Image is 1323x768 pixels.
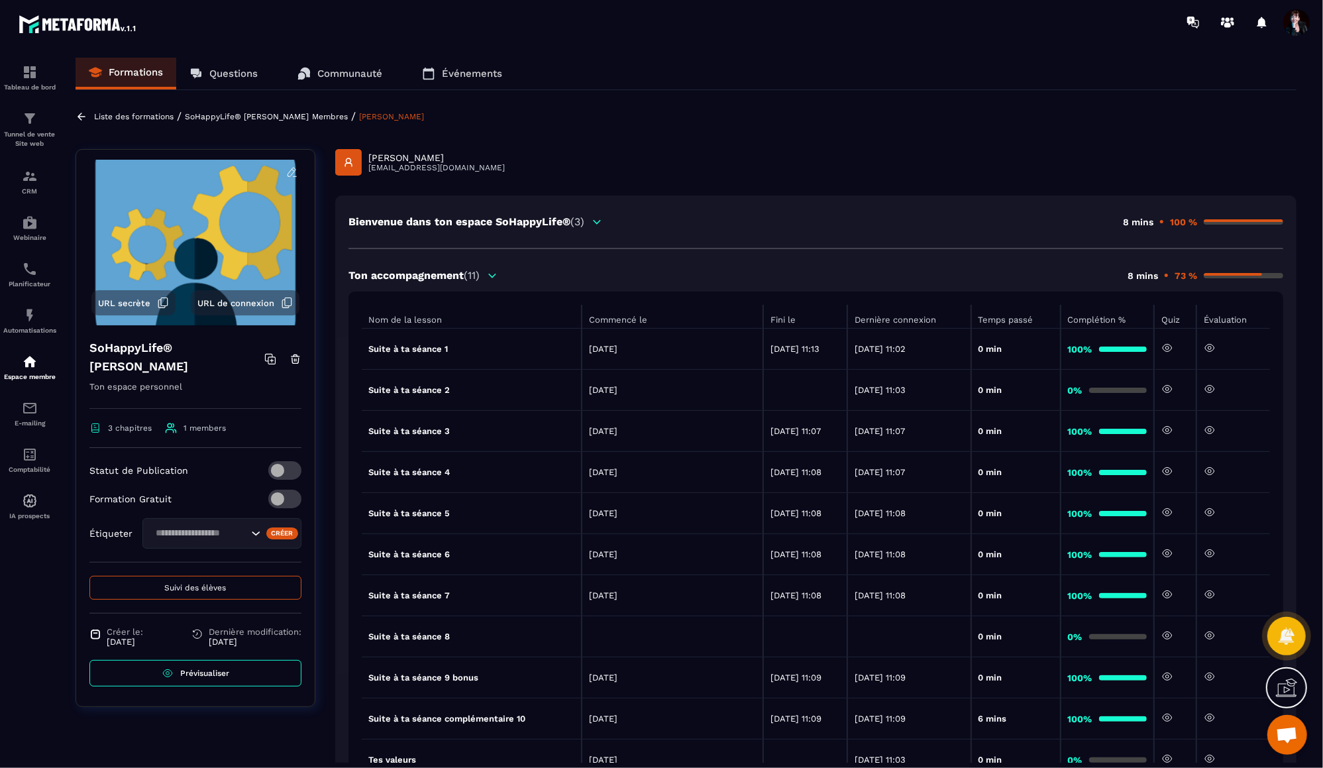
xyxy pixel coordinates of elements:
[312,112,348,121] a: Membres
[589,344,756,354] p: [DATE]
[107,637,143,647] p: [DATE]
[89,339,264,376] h4: SoHappyLife® [PERSON_NAME]
[589,467,756,477] p: [DATE]
[91,290,176,315] button: URL secrète
[142,518,301,549] div: Search for option
[971,698,1061,740] td: 6 mins
[22,307,38,323] img: automations
[3,83,56,91] p: Tableau de bord
[3,130,56,148] p: Tunnel de vente Site web
[19,12,138,36] img: logo
[971,493,1061,534] td: 0 min
[1068,755,1083,765] strong: 0%
[22,447,38,463] img: accountant
[770,673,840,683] p: [DATE] 11:09
[1170,217,1197,227] p: 100 %
[1068,673,1092,683] strong: 100%
[89,528,132,539] p: Étiqueter
[359,112,424,121] a: [PERSON_NAME]
[362,657,582,698] td: Suite à ta séance 9 bonus
[3,54,56,101] a: formationformationTableau de bord
[855,590,963,600] p: [DATE] 11:08
[3,188,56,195] p: CRM
[362,329,582,370] td: Suite à ta séance 1
[770,426,840,436] p: [DATE] 11:07
[362,370,582,411] td: Suite à ta séance 2
[362,575,582,616] td: Suite à ta séance 7
[351,110,356,123] span: /
[209,637,301,647] p: [DATE]
[971,575,1061,616] td: 0 min
[89,379,301,409] p: Ton espace personnel
[180,669,229,678] span: Prévisualiser
[184,423,226,433] span: 1 members
[3,280,56,288] p: Planificateur
[362,493,582,534] td: Suite à ta séance 5
[847,305,971,329] th: Dernière connexion
[362,698,582,740] td: Suite à ta séance complémentaire 10
[1068,508,1092,519] strong: 100%
[209,68,258,80] p: Questions
[971,411,1061,452] td: 0 min
[1068,467,1092,478] strong: 100%
[266,527,299,539] div: Créer
[589,426,756,436] p: [DATE]
[971,657,1061,698] td: 0 min
[22,111,38,127] img: formation
[22,215,38,231] img: automations
[89,660,301,686] a: Prévisualiser
[464,269,480,282] span: (11)
[589,755,756,765] p: [DATE]
[3,298,56,344] a: automationsautomationsAutomatisations
[209,627,301,637] span: Dernière modification:
[1154,305,1196,329] th: Quiz
[589,385,756,395] p: [DATE]
[770,549,840,559] p: [DATE] 11:08
[368,152,505,163] p: [PERSON_NAME]
[22,493,38,509] img: automations
[971,329,1061,370] td: 0 min
[317,68,382,80] p: Communauté
[22,354,38,370] img: automations
[89,465,188,476] p: Statut de Publication
[770,508,840,518] p: [DATE] 11:08
[855,467,963,477] p: [DATE] 11:07
[1068,631,1083,642] strong: 0%
[3,205,56,251] a: automationsautomationsWebinaire
[409,58,515,89] a: Événements
[1068,385,1083,396] strong: 0%
[770,344,840,354] p: [DATE] 11:13
[855,714,963,724] p: [DATE] 11:09
[284,58,396,89] a: Communauté
[1068,549,1092,560] strong: 100%
[3,437,56,483] a: accountantaccountantComptabilité
[94,112,174,121] p: Liste des formations
[98,298,150,308] span: URL secrète
[185,112,309,121] a: SoHappyLife® [PERSON_NAME]
[151,526,248,541] input: Search for option
[86,160,305,325] img: background
[22,64,38,80] img: formation
[855,549,963,559] p: [DATE] 11:08
[197,298,274,308] span: URL de connexion
[362,411,582,452] td: Suite à ta séance 3
[971,616,1061,657] td: 0 min
[3,373,56,380] p: Espace membre
[570,215,584,228] span: (3)
[368,163,505,172] p: [EMAIL_ADDRESS][DOMAIN_NAME]
[22,400,38,416] img: email
[3,158,56,205] a: formationformationCRM
[165,583,227,592] span: Suivi des élèves
[3,327,56,334] p: Automatisations
[770,714,840,724] p: [DATE] 11:09
[1175,270,1197,281] p: 73 %
[109,66,163,78] p: Formations
[589,590,756,600] p: [DATE]
[971,534,1061,575] td: 0 min
[107,627,143,637] span: Créer le:
[855,508,963,518] p: [DATE] 11:08
[362,452,582,493] td: Suite à ta séance 4
[770,590,840,600] p: [DATE] 11:08
[971,370,1061,411] td: 0 min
